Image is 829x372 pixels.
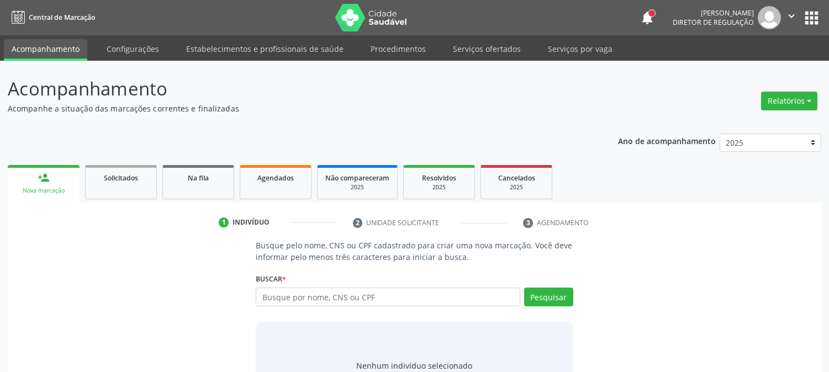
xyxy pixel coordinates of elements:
div: 1 [219,217,229,227]
a: Acompanhamento [4,39,87,61]
div: Nova marcação [15,187,72,195]
input: Busque por nome, CNS ou CPF [256,288,520,306]
p: Acompanhe a situação das marcações correntes e finalizadas [8,103,577,114]
a: Configurações [99,39,167,59]
div: 2025 [489,183,544,192]
button: Relatórios [761,92,817,110]
button: notifications [640,10,655,25]
div: Indivíduo [233,217,270,227]
a: Serviços por vaga [540,39,620,59]
div: [PERSON_NAME] [673,8,754,18]
a: Serviços ofertados [445,39,529,59]
div: 2025 [411,183,467,192]
span: Resolvidos [422,173,456,183]
a: Central de Marcação [8,8,95,26]
label: Buscar [256,270,286,288]
span: Solicitados [104,173,138,183]
button:  [781,6,802,29]
a: Estabelecimentos e profissionais de saúde [178,39,351,59]
span: Agendados [257,173,294,183]
span: Cancelados [498,173,535,183]
i:  [785,10,798,22]
p: Ano de acompanhamento [618,134,716,147]
span: Diretor de regulação [673,18,754,27]
p: Busque pelo nome, CNS ou CPF cadastrado para criar uma nova marcação. Você deve informar pelo men... [256,240,573,263]
div: person_add [38,172,50,184]
p: Acompanhamento [8,75,577,103]
button: apps [802,8,821,28]
div: 2025 [325,183,389,192]
a: Procedimentos [363,39,434,59]
span: Na fila [188,173,209,183]
span: Não compareceram [325,173,389,183]
img: img [758,6,781,29]
button: Pesquisar [524,288,573,306]
div: Nenhum indivíduo selecionado [356,360,472,371]
span: Central de Marcação [29,13,95,22]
